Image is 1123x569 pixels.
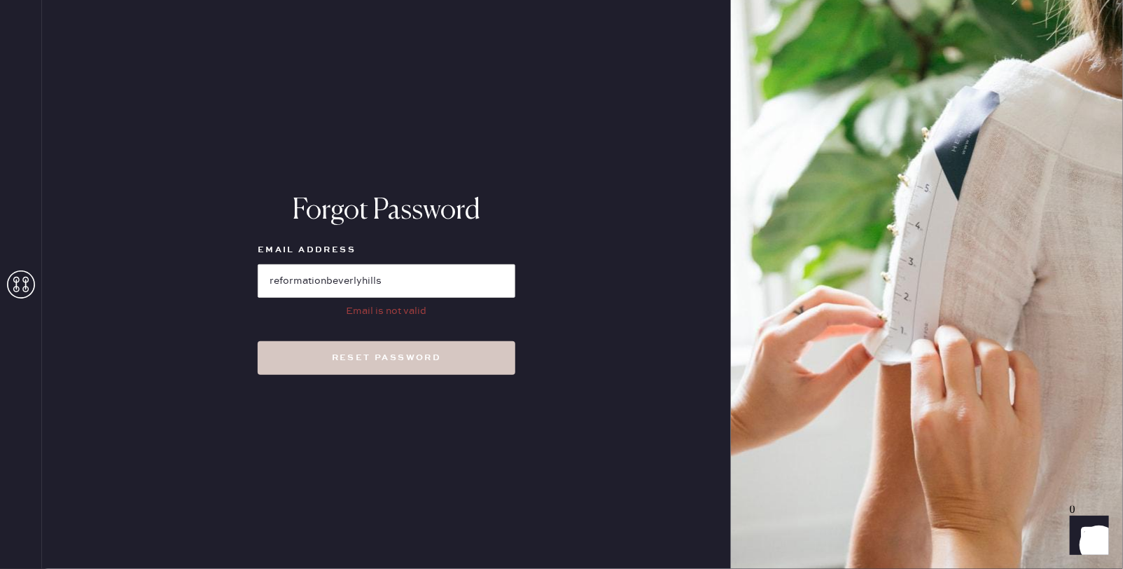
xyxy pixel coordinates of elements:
[258,242,515,259] label: Email Address
[258,194,515,228] h1: Forgot Password
[258,341,515,375] button: Reset Password
[258,303,515,319] div: Email is not valid
[1056,506,1117,566] iframe: Front Chat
